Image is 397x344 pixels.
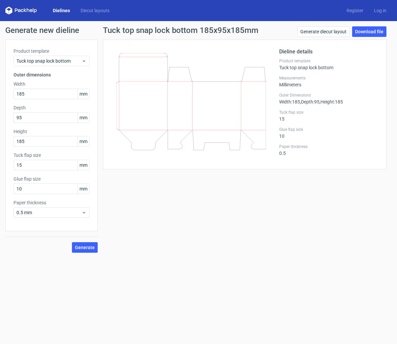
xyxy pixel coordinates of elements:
[75,245,95,250] span: Generate
[14,72,89,78] h3: Outer dimensions
[279,58,378,64] label: Product template
[279,110,378,115] label: Tuck flap size
[279,144,378,156] div: 0.5
[279,75,378,87] div: Millimeters
[279,58,378,70] div: Tuck top snap lock bottom
[279,144,378,149] label: Paper thickness
[279,75,378,81] label: Measurements
[78,184,89,194] span: mm
[279,127,378,132] label: Glue flap size
[14,81,89,87] label: Width
[78,113,89,123] span: mm
[279,93,378,98] label: Outer Dimensions
[78,160,89,170] span: mm
[14,152,89,158] label: Tuck flap size
[14,176,89,182] label: Glue flap size
[297,26,349,37] a: Generate diecut layout
[279,99,300,104] span: Width : 185
[279,110,378,122] div: 15
[14,199,89,206] label: Paper thickness
[17,209,82,216] span: 0.5 mm
[103,26,258,34] h1: Tuck top snap lock bottom 185x95x185mm
[319,99,343,104] span: , Height : 185
[5,26,392,34] h1: Generate new dieline
[78,136,89,146] span: mm
[17,58,82,64] span: Tuck top snap lock bottom
[279,127,378,139] div: 10
[300,99,319,104] span: , Depth : 95
[75,7,115,14] a: Diecut layouts
[48,7,75,14] a: Dielines
[72,242,98,253] button: Generate
[352,26,386,37] a: Download file
[341,7,369,14] a: Register
[369,7,392,14] a: Log in
[78,89,89,99] span: mm
[14,48,89,54] label: Product template
[14,128,89,135] label: Height
[279,48,378,56] h2: Dieline details
[14,104,89,111] label: Depth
